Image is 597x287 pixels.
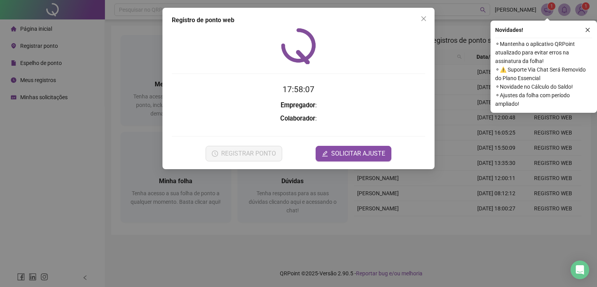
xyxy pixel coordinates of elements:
[495,40,592,65] span: ⚬ Mantenha o aplicativo QRPoint atualizado para evitar erros na assinatura da folha!
[280,115,315,122] strong: Colaborador
[331,149,385,158] span: SOLICITAR AJUSTE
[316,146,391,161] button: editSOLICITAR AJUSTE
[206,146,282,161] button: REGISTRAR PONTO
[322,150,328,157] span: edit
[172,100,425,110] h3: :
[495,65,592,82] span: ⚬ ⚠️ Suporte Via Chat Será Removido do Plano Essencial
[283,85,314,94] time: 17:58:07
[281,28,316,64] img: QRPoint
[495,91,592,108] span: ⚬ Ajustes da folha com período ampliado!
[172,114,425,124] h3: :
[495,26,523,34] span: Novidades !
[172,16,425,25] div: Registro de ponto web
[421,16,427,22] span: close
[571,261,589,279] div: Open Intercom Messenger
[585,27,590,33] span: close
[281,101,315,109] strong: Empregador
[495,82,592,91] span: ⚬ Novidade no Cálculo do Saldo!
[417,12,430,25] button: Close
